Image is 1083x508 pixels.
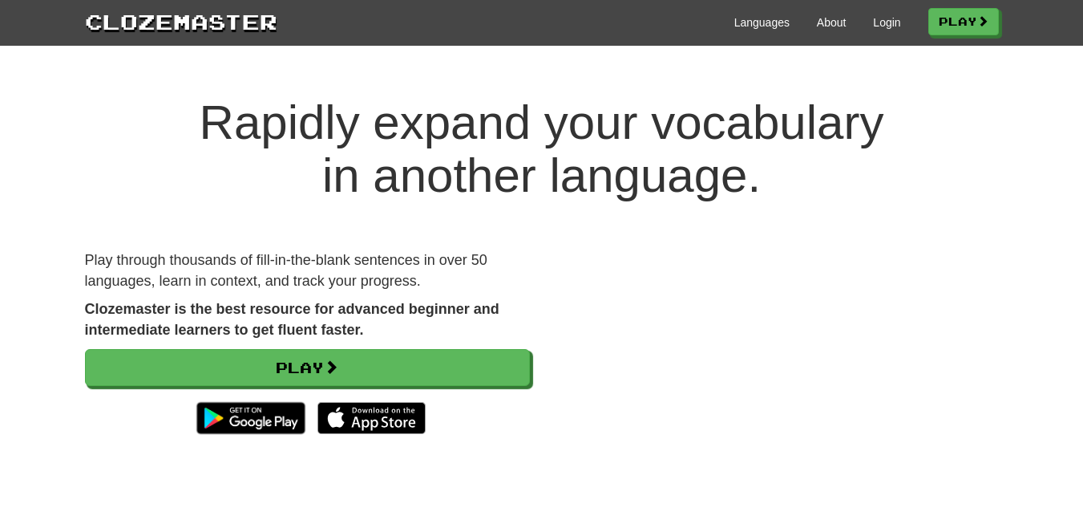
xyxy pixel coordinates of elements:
img: Download_on_the_App_Store_Badge_US-UK_135x40-25178aeef6eb6b83b96f5f2d004eda3bffbb37122de64afbaef7... [317,402,426,434]
p: Play through thousands of fill-in-the-blank sentences in over 50 languages, learn in context, and... [85,250,530,291]
strong: Clozemaster is the best resource for advanced beginner and intermediate learners to get fluent fa... [85,301,499,338]
img: Get it on Google Play [188,394,313,442]
a: Languages [734,14,790,30]
a: Play [928,8,999,35]
a: Login [873,14,900,30]
a: Clozemaster [85,6,277,36]
a: About [817,14,847,30]
a: Play [85,349,530,386]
